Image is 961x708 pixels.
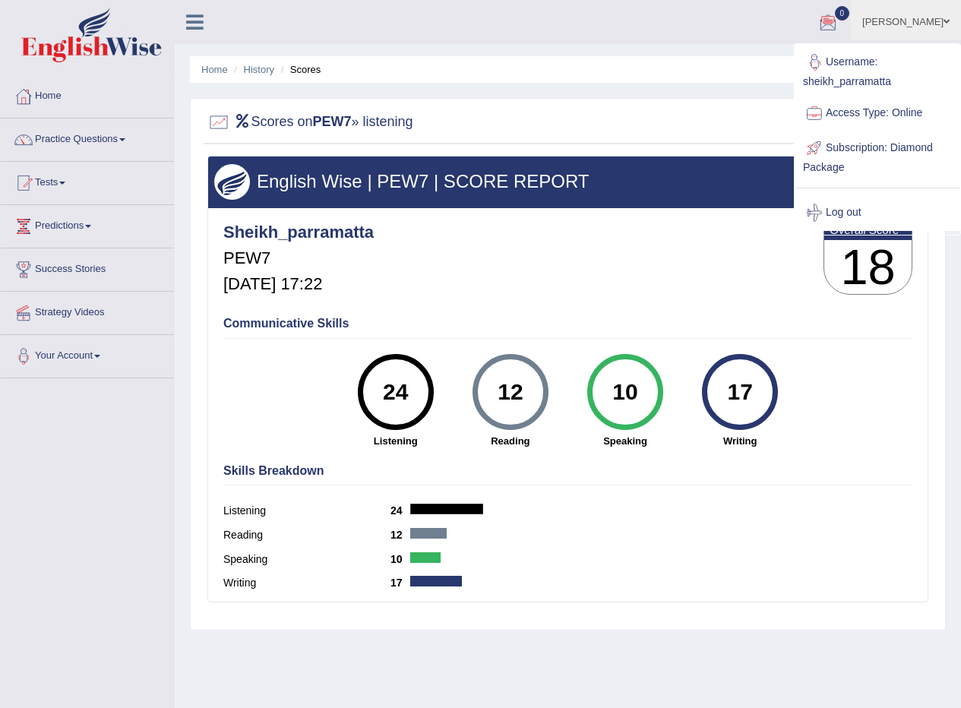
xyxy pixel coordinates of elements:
[1,162,174,200] a: Tests
[830,223,906,236] b: Overall Score
[713,360,768,424] div: 17
[223,249,374,267] h5: PEW7
[207,111,413,134] h2: Scores on » listening
[368,360,423,424] div: 24
[390,529,410,541] b: 12
[244,64,274,75] a: History
[223,527,390,543] label: Reading
[482,360,538,424] div: 12
[223,223,374,242] h4: Sheikh_parramatta
[460,434,560,448] strong: Reading
[214,164,250,200] img: wings.png
[795,45,959,96] a: Username: sheikh_parramatta
[575,434,675,448] strong: Speaking
[795,96,959,131] a: Access Type: Online
[223,317,912,330] h4: Communicative Skills
[214,172,921,191] h3: English Wise | PEW7 | SCORE REPORT
[390,553,410,565] b: 10
[390,504,410,517] b: 24
[1,119,174,156] a: Practice Questions
[795,195,959,230] a: Log out
[1,205,174,243] a: Predictions
[277,62,321,77] li: Scores
[1,335,174,373] a: Your Account
[223,575,390,591] label: Writing
[691,434,790,448] strong: Writing
[223,275,374,293] h5: [DATE] 17:22
[1,292,174,330] a: Strategy Videos
[1,248,174,286] a: Success Stories
[223,552,390,567] label: Speaking
[835,6,850,21] span: 0
[223,503,390,519] label: Listening
[390,577,410,589] b: 17
[346,434,445,448] strong: Listening
[223,464,912,478] h4: Skills Breakdown
[824,240,912,295] h3: 18
[795,131,959,182] a: Subscription: Diamond Package
[597,360,653,424] div: 10
[201,64,228,75] a: Home
[1,75,174,113] a: Home
[313,114,352,129] b: PEW7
